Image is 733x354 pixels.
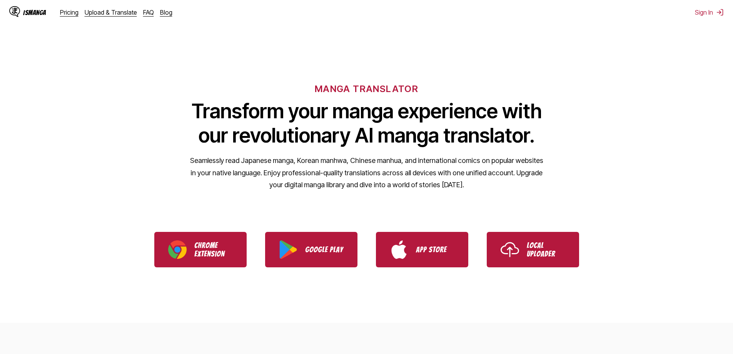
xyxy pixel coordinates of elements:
p: App Store [416,245,454,254]
img: App Store logo [390,240,408,259]
a: Download IsManga from App Store [376,232,468,267]
a: IsManga LogoIsManga [9,6,60,18]
img: Google Play logo [279,240,297,259]
a: FAQ [143,8,154,16]
a: Pricing [60,8,78,16]
h6: MANGA TRANSLATOR [315,83,418,94]
img: Upload icon [501,240,519,259]
a: Download IsManga Chrome Extension [154,232,247,267]
a: Use IsManga Local Uploader [487,232,579,267]
a: Upload & Translate [85,8,137,16]
img: IsManga Logo [9,6,20,17]
h1: Transform your manga experience with our revolutionary AI manga translator. [190,99,544,148]
p: Google Play [305,245,344,254]
button: Sign In [695,8,724,16]
p: Chrome Extension [194,241,233,258]
img: Sign out [716,8,724,16]
img: Chrome logo [168,240,187,259]
a: Download IsManga from Google Play [265,232,357,267]
div: IsManga [23,9,46,16]
p: Local Uploader [527,241,565,258]
a: Blog [160,8,172,16]
p: Seamlessly read Japanese manga, Korean manhwa, Chinese manhua, and international comics on popula... [190,154,544,191]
